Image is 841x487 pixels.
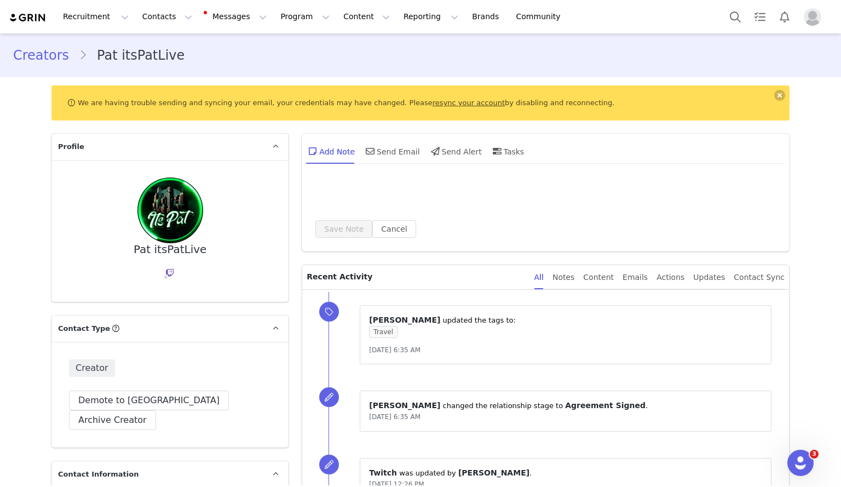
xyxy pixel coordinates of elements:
[465,4,509,29] a: Brands
[491,138,525,164] div: Tasks
[337,4,396,29] button: Content
[136,4,199,29] button: Contacts
[787,450,814,476] iframe: Intercom live chat
[51,85,790,121] div: We are having trouble sending and syncing your email, your credentials may have changed. Please b...
[69,391,229,410] button: Demote to [GEOGRAPHIC_DATA]
[369,326,398,338] span: Travel
[797,8,832,26] button: Profile
[58,323,110,334] span: Contact Type
[9,13,47,23] img: grin logo
[306,138,355,164] div: Add Note
[510,4,572,29] a: Community
[623,265,648,290] div: Emails
[69,410,156,430] button: Archive Creator
[458,468,529,477] span: [PERSON_NAME]
[369,314,762,326] p: ⁨ ⁩ updated the tags to:
[134,243,207,256] div: Pat itsPatLive
[372,220,416,238] button: Cancel
[773,4,797,29] button: Notifications
[565,401,646,410] span: Agreement Signed
[397,4,465,29] button: Reporting
[723,4,747,29] button: Search
[69,359,115,377] span: Creator
[369,400,762,411] p: ⁨ ⁩ changed the ⁨relationship⁩ stage to ⁨ ⁩.
[433,99,505,107] a: resync your account
[369,346,420,354] span: [DATE] 6:35 AM
[429,138,482,164] div: Send Alert
[369,467,762,479] p: ⁨ ⁩ was updated by ⁨ ⁩.
[552,265,574,290] div: Notes
[583,265,614,290] div: Content
[534,265,544,290] div: All
[693,265,725,290] div: Updates
[369,401,440,410] span: [PERSON_NAME]
[369,316,440,324] span: [PERSON_NAME]
[274,4,336,29] button: Program
[364,138,420,164] div: Send Email
[734,265,785,290] div: Contact Sync
[804,8,821,26] img: placeholder-profile.jpg
[656,265,684,290] div: Actions
[13,45,79,65] a: Creators
[56,4,135,29] button: Recruitment
[810,450,819,459] span: 3
[58,469,139,480] span: Contact Information
[307,265,525,289] p: Recent Activity
[199,4,273,29] button: Messages
[369,413,420,421] span: [DATE] 6:35 AM
[748,4,772,29] a: Tasks
[137,177,203,243] img: ce68d481-520d-4c49-a832-0d864df47a64--s.jpg
[58,141,84,152] span: Profile
[315,220,372,238] button: Save Note
[369,468,397,477] span: Twitch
